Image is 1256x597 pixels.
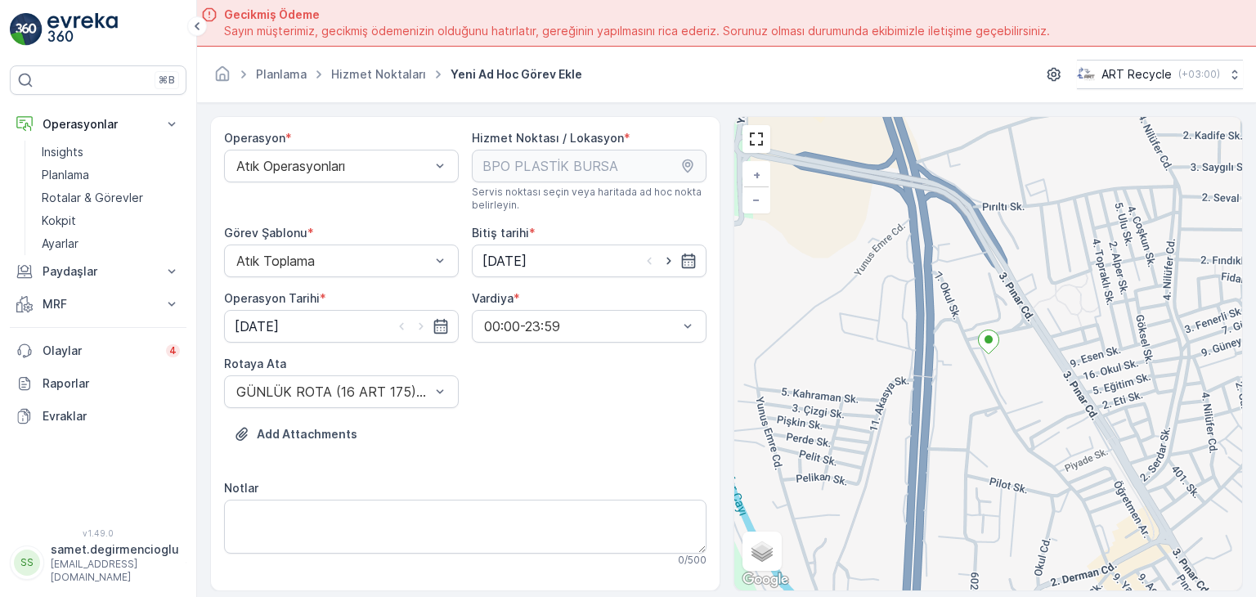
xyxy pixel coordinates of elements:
a: Yakınlaştır [744,163,769,187]
a: Ana Sayfa [213,71,231,85]
p: 0 / 500 [678,554,706,567]
p: Paydaşlar [43,263,154,280]
p: MRF [43,296,154,312]
a: Evraklar [10,400,186,433]
p: Kokpit [42,213,76,229]
button: Operasyonlar [10,108,186,141]
img: logo_light-DOdMpM7g.png [47,13,118,46]
input: BPO PLASTİK BURSA [472,150,706,182]
label: Operasyon [224,131,285,145]
p: ( +03:00 ) [1178,68,1220,81]
label: Bitiş tarihi [472,226,529,240]
a: Kokpit [35,209,186,232]
img: Google [738,569,792,590]
button: Paydaşlar [10,255,186,288]
a: Olaylar4 [10,334,186,367]
a: Layers [744,533,780,569]
a: Planlama [256,67,307,81]
a: Ayarlar [35,232,186,255]
p: Add Attachments [257,426,357,442]
label: Görev Şablonu [224,226,307,240]
span: Servis noktası seçin veya haritada ad hoc nokta belirleyin. [472,186,706,212]
a: Hizmet Noktaları [331,67,426,81]
p: Rotalar & Görevler [42,190,143,206]
img: image_23.png [1077,65,1095,83]
label: Hizmet Noktası / Lokasyon [472,131,624,145]
span: Gecikmiş Ödeme [224,7,1050,23]
input: dd/mm/yyyy [224,310,459,343]
a: Uzaklaştır [744,187,769,212]
p: [EMAIL_ADDRESS][DOMAIN_NAME] [51,558,179,584]
p: samet.degirmencioglu [51,541,179,558]
span: Sayın müşterimiz, gecikmiş ödemenizin olduğunu hatırlatır, gereğinin yapılmasını rica ederiz. Sor... [224,23,1050,39]
p: ⌘B [159,74,175,87]
p: Olaylar [43,343,156,359]
p: Ayarlar [42,236,78,252]
span: − [752,192,760,206]
img: logo [10,13,43,46]
span: Yeni Ad Hoc Görev Ekle [447,66,585,83]
p: 4 [169,344,177,357]
button: SSsamet.degirmencioglu[EMAIL_ADDRESS][DOMAIN_NAME] [10,541,186,584]
label: Notlar [224,481,258,495]
span: v 1.49.0 [10,528,186,538]
p: ART Recycle [1101,66,1172,83]
span: + [753,168,760,182]
div: SS [14,550,40,576]
button: Dosya Yükle [224,421,367,447]
a: Insights [35,141,186,164]
label: Operasyon Tarihi [224,291,320,305]
p: Insights [42,144,83,160]
p: Evraklar [43,408,180,424]
p: Planlama [42,167,89,183]
a: Raporlar [10,367,186,400]
button: MRF [10,288,186,321]
p: Operasyonlar [43,116,154,132]
a: Bu bölgeyi Google Haritalar'da açın (yeni pencerede açılır) [738,569,792,590]
p: Raporlar [43,375,180,392]
label: Rotaya Ata [224,357,286,370]
a: Rotalar & Görevler [35,186,186,209]
a: Planlama [35,164,186,186]
label: Vardiya [472,291,514,305]
input: dd/mm/yyyy [472,245,706,277]
button: ART Recycle(+03:00) [1077,60,1243,89]
a: View Fullscreen [744,127,769,151]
